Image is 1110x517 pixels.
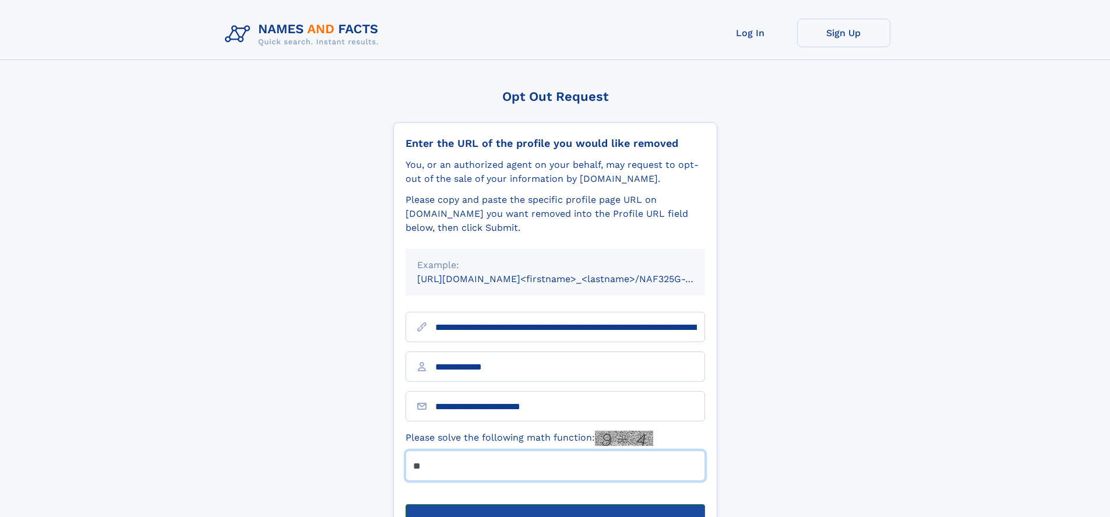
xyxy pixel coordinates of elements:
[797,19,890,47] a: Sign Up
[417,273,727,284] small: [URL][DOMAIN_NAME]<firstname>_<lastname>/NAF325G-xxxxxxxx
[406,193,705,235] div: Please copy and paste the specific profile page URL on [DOMAIN_NAME] you want removed into the Pr...
[406,137,705,150] div: Enter the URL of the profile you would like removed
[220,19,388,50] img: Logo Names and Facts
[393,89,717,104] div: Opt Out Request
[406,158,705,186] div: You, or an authorized agent on your behalf, may request to opt-out of the sale of your informatio...
[406,431,653,446] label: Please solve the following math function:
[417,258,693,272] div: Example:
[704,19,797,47] a: Log In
